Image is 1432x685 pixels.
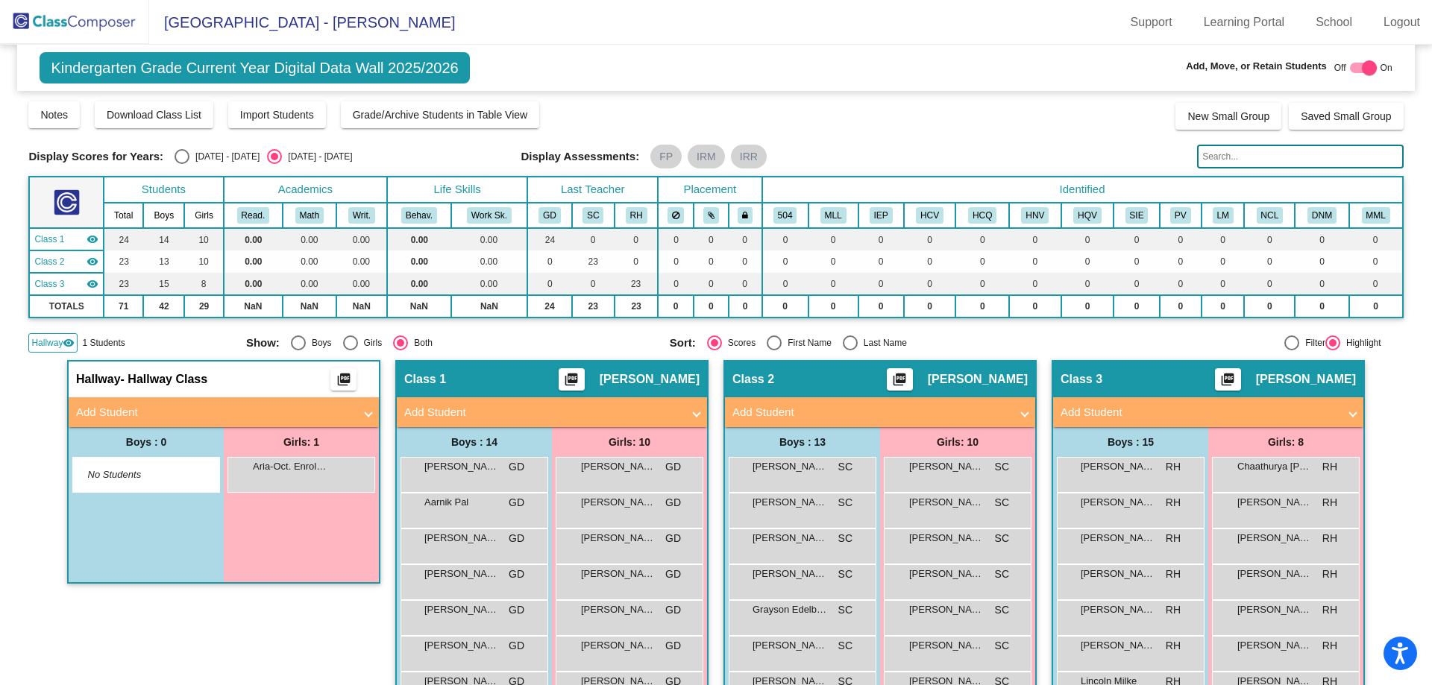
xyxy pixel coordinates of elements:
th: Hi Cap - Quantitative Qualification [955,203,1009,228]
td: NaN [387,295,451,318]
span: Class 2 [732,372,774,387]
button: SC [582,207,603,224]
td: 0 [808,295,858,318]
span: SC [838,566,852,582]
td: 29 [184,295,223,318]
span: Chaathurya [PERSON_NAME] [1237,459,1312,474]
span: RH [1166,531,1181,546]
td: 24 [527,228,571,250]
td: NaN [451,295,528,318]
div: Highlight [1340,336,1381,350]
td: 23 [104,250,143,273]
span: [PERSON_NAME] [1256,372,1356,387]
mat-chip: IRM [688,145,725,168]
th: Monitored ML [1349,203,1403,228]
button: Grade/Archive Students in Table View [341,101,540,128]
td: 15 [143,273,184,295]
span: Class 1 [404,372,446,387]
td: 10 [184,228,223,250]
td: 0 [1061,295,1114,318]
mat-expansion-panel-header: Add Student [397,397,707,427]
td: 23 [615,295,658,318]
td: 0 [1202,228,1244,250]
th: Keep with students [694,203,728,228]
td: 0 [1295,250,1349,273]
td: 0 [729,250,762,273]
td: 42 [143,295,184,318]
span: [PERSON_NAME] [581,566,656,581]
td: 0 [729,295,762,318]
span: RH [1322,566,1337,582]
span: [PERSON_NAME] [424,602,499,617]
td: 0.00 [336,273,387,295]
td: 0 [1349,273,1403,295]
span: [PERSON_NAME] [424,459,499,474]
span: RH [1166,459,1181,475]
td: 0 [1295,295,1349,318]
td: 0.00 [224,250,283,273]
td: 0 [615,250,658,273]
div: Boys [306,336,332,350]
td: 0 [1061,250,1114,273]
button: PV [1170,207,1191,224]
td: 0 [1009,228,1061,250]
span: Grayson Edelbrock [753,602,827,617]
span: RH [1322,459,1337,475]
a: School [1304,10,1364,34]
td: 0 [658,295,694,318]
span: Aarnik Pal [424,495,499,510]
mat-radio-group: Select an option [175,149,352,164]
mat-icon: picture_as_pdf [562,372,580,393]
button: HNV [1021,207,1049,224]
span: [PERSON_NAME] [753,531,827,546]
button: RH [626,207,647,224]
td: NaN [224,295,283,318]
span: [PERSON_NAME] [1081,459,1155,474]
td: 0 [1061,228,1114,250]
div: Girls: 8 [1208,427,1363,457]
span: Class 3 [1061,372,1102,387]
td: 0 [1349,228,1403,250]
td: 0.00 [451,250,528,273]
th: Hi Cap - Verbal & Quantitative Qualification [1061,203,1114,228]
span: GD [665,531,681,546]
td: 0 [729,228,762,250]
span: No Students [88,467,181,482]
div: Boys : 14 [397,427,552,457]
th: Hi Cap - Non-Verbal Qualification [1009,203,1061,228]
button: GD [538,207,561,224]
td: 0 [694,228,728,250]
div: Both [408,336,433,350]
td: 10 [184,250,223,273]
td: 0.00 [336,250,387,273]
span: Class 2 [34,255,64,268]
button: HCQ [968,207,996,224]
th: 504 Plan [762,203,808,228]
td: TOTALS [29,295,104,318]
div: Girls: 10 [880,427,1035,457]
th: Placement [658,177,761,203]
td: 0 [1244,228,1295,250]
td: 0 [1160,250,1202,273]
span: Hallway [76,372,121,387]
div: Boys : 15 [1053,427,1208,457]
div: Boys : 13 [725,427,880,457]
td: 24 [527,295,571,318]
button: Math [295,207,324,224]
td: 0 [527,250,571,273]
mat-panel-title: Add Student [1061,404,1338,421]
div: [DATE] - [DATE] [189,150,260,163]
a: Learning Portal [1192,10,1297,34]
span: Show: [246,336,280,350]
button: Read. [237,207,270,224]
span: - Hallway Class [121,372,208,387]
span: Notes [40,109,68,121]
span: [PERSON_NAME] [581,495,656,510]
span: RH [1322,531,1337,546]
td: 0 [1009,273,1061,295]
button: 504 [773,207,797,224]
mat-panel-title: Add Student [404,404,682,421]
th: Multilingual Learner [808,203,858,228]
th: Girls [184,203,223,228]
button: Notes [28,101,80,128]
